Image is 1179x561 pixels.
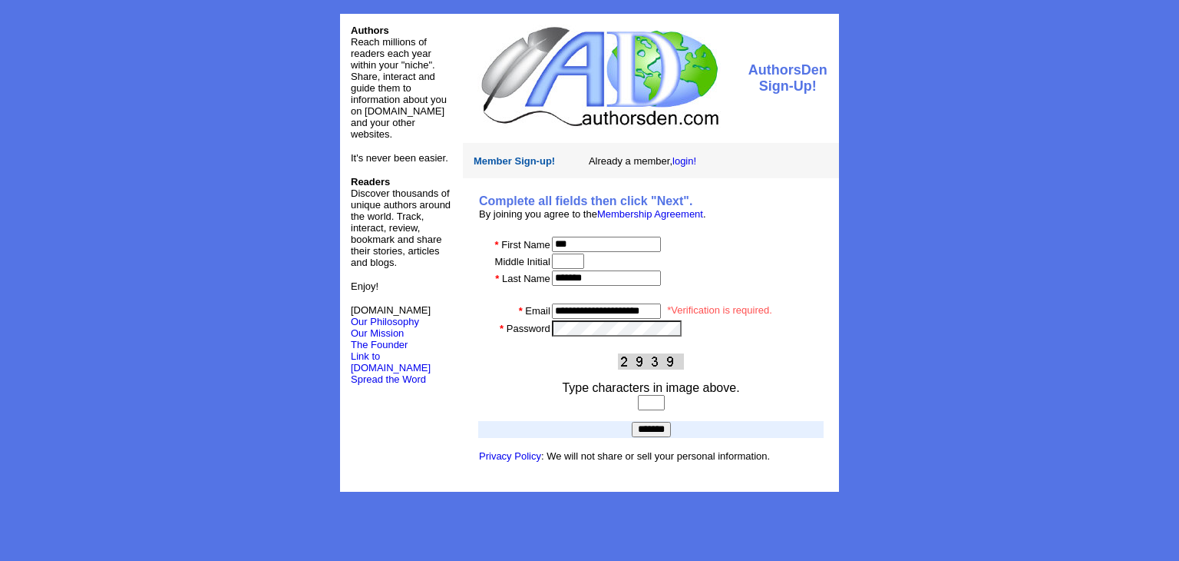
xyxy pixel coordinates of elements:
font: Member Sign-up! [474,155,555,167]
a: Privacy Policy [479,450,541,462]
a: Our Philosophy [351,316,419,327]
font: Middle Initial [495,256,550,267]
a: Membership Agreement [597,208,703,220]
font: Password [507,323,550,334]
font: [DOMAIN_NAME] [351,304,431,327]
a: The Founder [351,339,408,350]
font: Email [525,305,550,317]
b: Complete all fields then click "Next". [479,194,692,207]
font: AuthorsDen Sign-Up! [748,62,827,94]
font: Last Name [502,273,550,284]
img: This Is CAPTCHA Image [618,354,684,370]
a: login! [672,155,696,167]
font: Enjoy! [351,280,378,292]
font: Discover thousands of unique authors around the world. Track, interact, review, bookmark and shar... [351,176,451,268]
font: Authors [351,25,389,36]
a: Our Mission [351,327,404,339]
img: logo.jpg [477,25,721,128]
font: Type characters in image above. [562,381,739,394]
font: It's never been easier. [351,152,448,164]
font: Already a member, [589,155,696,167]
b: Readers [351,176,390,188]
font: By joining you agree to the . [479,208,706,220]
font: Spread the Word [351,373,426,385]
font: *Verification is required. [667,304,772,316]
font: First Name [501,239,550,251]
font: Reach millions of readers each year within your "niche". Share, interact and guide them to inform... [351,36,447,140]
font: : We will not share or sell your personal information. [479,450,770,462]
a: Link to [DOMAIN_NAME] [351,350,431,373]
a: Spread the Word [351,372,426,385]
